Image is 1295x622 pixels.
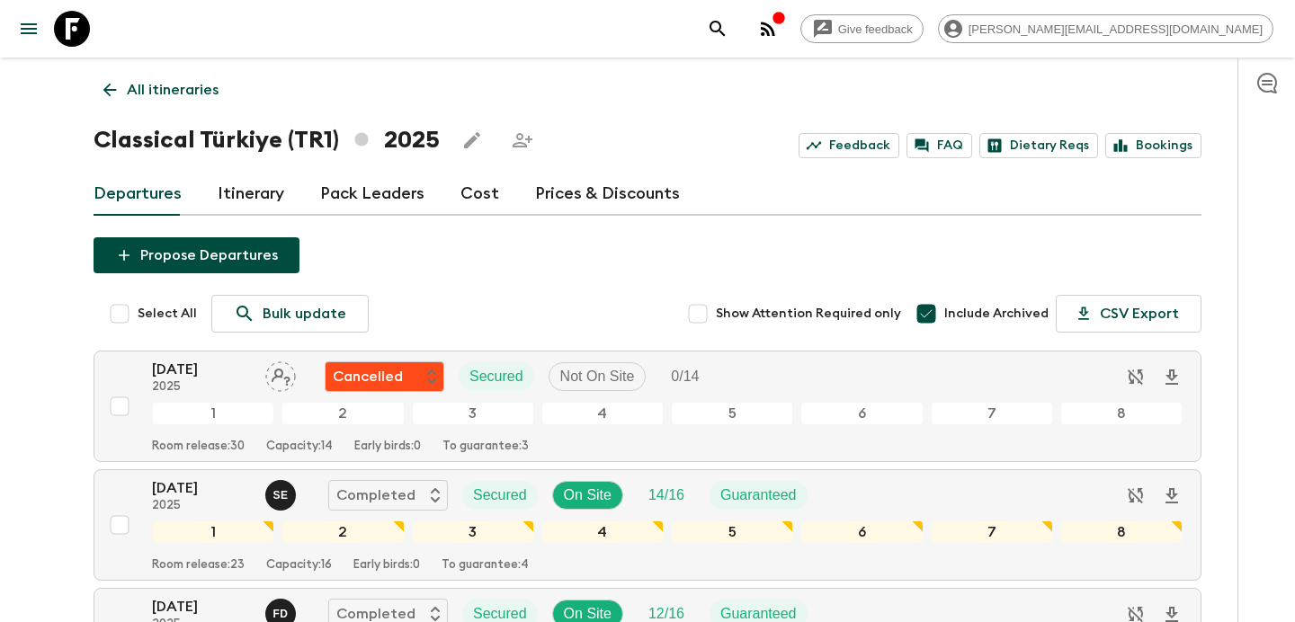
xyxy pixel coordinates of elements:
[638,481,695,510] div: Trip Fill
[505,122,540,158] span: Share this itinerary
[931,402,1053,425] div: 7
[412,520,534,544] div: 3
[152,359,251,380] p: [DATE]
[799,133,899,158] a: Feedback
[541,520,664,544] div: 4
[333,366,403,387] p: Cancelled
[648,484,684,506] p: 14 / 16
[265,485,299,500] span: Süleyman Erköse
[1161,367,1183,388] svg: Download Onboarding
[979,133,1098,158] a: Dietary Reqs
[938,14,1273,43] div: [PERSON_NAME][EMAIL_ADDRESS][DOMAIN_NAME]
[152,440,245,454] p: Room release: 30
[564,484,612,506] p: On Site
[265,604,299,618] span: Fatih Develi
[94,72,228,108] a: All itineraries
[1105,133,1201,158] a: Bookings
[800,520,923,544] div: 6
[1056,295,1201,333] button: CSV Export
[94,469,1201,581] button: [DATE]2025Süleyman ErköseCompletedSecuredOn SiteTrip FillGuaranteed12345678Room release:23Capacit...
[944,305,1049,323] span: Include Archived
[959,22,1273,36] span: [PERSON_NAME][EMAIL_ADDRESS][DOMAIN_NAME]
[1060,520,1183,544] div: 8
[671,520,793,544] div: 5
[671,366,699,387] p: 0 / 14
[459,362,534,391] div: Secured
[716,305,901,323] span: Show Attention Required only
[462,481,538,510] div: Secured
[152,596,251,618] p: [DATE]
[265,367,296,381] span: Assign pack leader
[700,11,736,47] button: search adventures
[266,440,333,454] p: Capacity: 14
[152,520,274,544] div: 1
[218,173,284,216] a: Itinerary
[469,366,523,387] p: Secured
[11,11,47,47] button: menu
[720,484,797,506] p: Guaranteed
[460,173,499,216] a: Cost
[152,477,251,499] p: [DATE]
[412,402,534,425] div: 3
[442,558,529,573] p: To guarantee: 4
[800,14,924,43] a: Give feedback
[336,484,415,506] p: Completed
[325,361,444,392] div: Flash Pack cancellation
[931,520,1053,544] div: 7
[94,237,299,273] button: Propose Departures
[94,351,1201,462] button: [DATE]2025Assign pack leaderFlash Pack cancellationSecuredNot On SiteTrip Fill12345678Room releas...
[535,173,680,216] a: Prices & Discounts
[549,362,647,391] div: Not On Site
[560,366,635,387] p: Not On Site
[152,558,245,573] p: Room release: 23
[800,402,923,425] div: 6
[1060,402,1183,425] div: 8
[353,558,420,573] p: Early birds: 0
[152,402,274,425] div: 1
[263,303,346,324] p: Bulk update
[152,499,251,513] p: 2025
[127,79,219,101] p: All itineraries
[1161,485,1183,507] svg: Download Onboarding
[152,380,251,395] p: 2025
[320,173,424,216] a: Pack Leaders
[671,402,793,425] div: 5
[552,481,623,510] div: On Site
[281,520,404,544] div: 2
[266,558,332,573] p: Capacity: 16
[354,440,421,454] p: Early birds: 0
[541,402,664,425] div: 4
[442,440,529,454] p: To guarantee: 3
[660,362,710,391] div: Trip Fill
[828,22,923,36] span: Give feedback
[906,133,972,158] a: FAQ
[1125,366,1147,387] svg: Sync disabled - Archived departures are not synced
[1125,484,1147,506] svg: Sync disabled - Archived departures are not synced
[211,295,369,333] a: Bulk update
[454,122,490,158] button: Edit this itinerary
[281,402,404,425] div: 2
[94,173,182,216] a: Departures
[94,122,440,158] h1: Classical Türkiye (TR1) 2025
[473,484,527,506] p: Secured
[138,305,197,323] span: Select All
